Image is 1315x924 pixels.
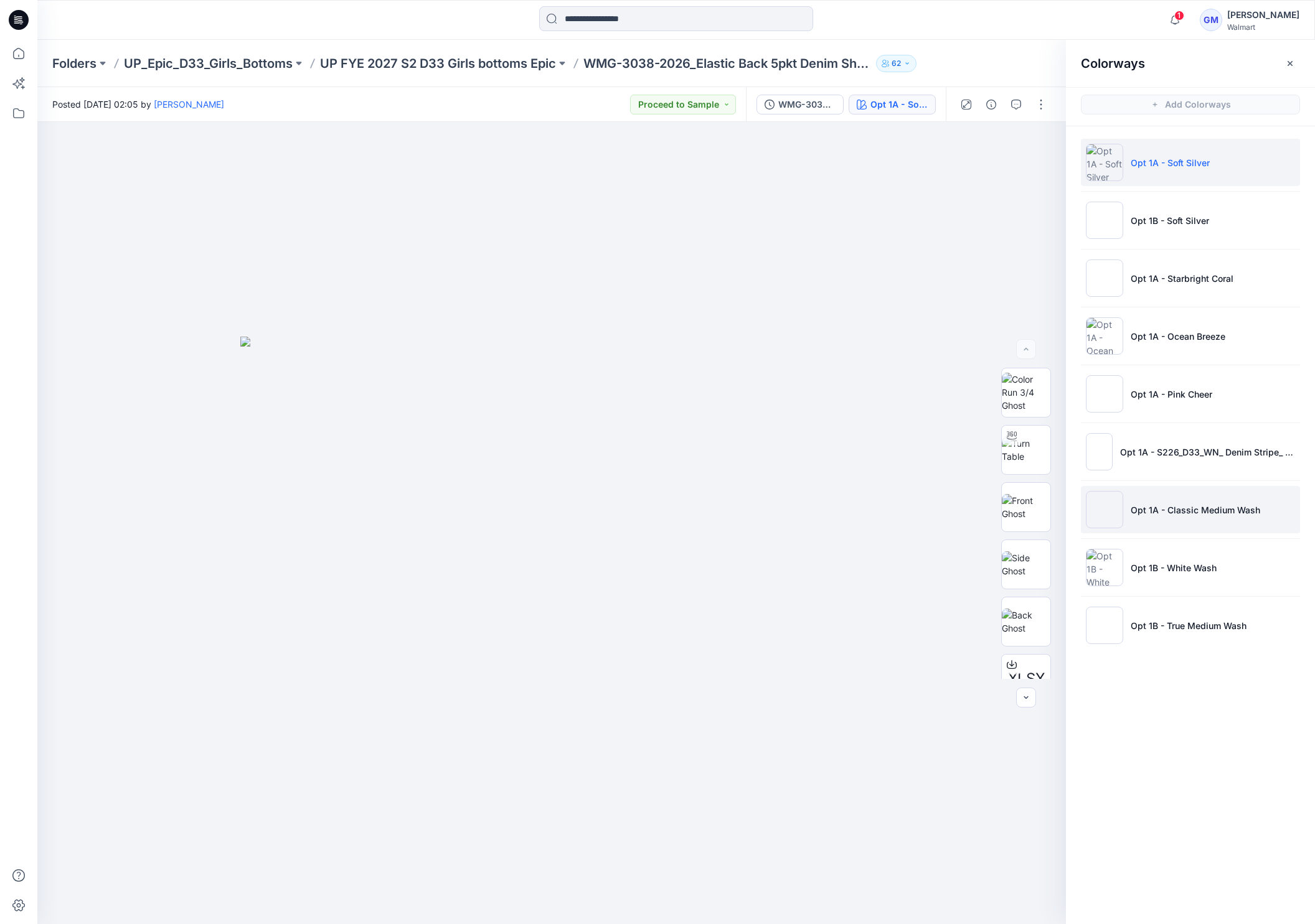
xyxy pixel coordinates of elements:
[1086,491,1123,528] img: Opt 1A - Classic Medium Wash
[1002,494,1050,520] img: Front Ghost
[870,98,928,111] div: Opt 1A - Soft Silver
[1131,156,1210,169] p: Opt 1A - Soft Silver
[1131,330,1225,343] p: Opt 1A - Ocean Breeze
[583,55,871,72] p: WMG-3038-2026_Elastic Back 5pkt Denim Shorts 3 Inseam
[1131,214,1209,227] p: Opt 1B - Soft Silver
[1002,373,1050,412] img: Color Run 3/4 Ghost
[154,99,224,110] a: [PERSON_NAME]
[320,55,556,72] a: UP FYE 2027 S2 D33 Girls bottoms Epic
[778,98,836,111] div: WMG-3038-2026_Elastic Back 5pkt Denim Shorts 3 Inseam_Full Colorway
[1131,619,1247,632] p: Opt 1B - True Medium Wash
[892,57,901,70] p: 62
[1002,437,1050,463] img: Turn Table
[1081,56,1145,71] h2: Colorways
[1086,433,1123,470] img: Opt 1A - S226_D33_WN_ Denim Stripe_ Dark Wash_G2876A
[1227,7,1299,22] div: [PERSON_NAME]
[1131,272,1233,285] p: Opt 1A - Starbright Coral
[1002,609,1050,635] img: Back Ghost
[1227,22,1299,32] div: Walmart
[1086,144,1123,181] img: Opt 1A - Soft Silver
[1086,375,1123,413] img: Opt 1A - Pink Cheer
[52,98,224,111] span: Posted [DATE] 02:05 by
[849,95,936,114] button: Opt 1A - Soft Silver
[1131,388,1212,401] p: Opt 1A - Pink Cheer
[1008,668,1045,690] span: XLSX
[1131,561,1217,574] p: Opt 1B - White Wash
[981,95,1001,114] button: Details
[876,55,917,72] button: 62
[1086,317,1123,355] img: Opt 1A - Ocean Breeze
[1086,259,1123,297] img: Opt 1A - Starbright Coral
[1200,9,1222,31] div: GM
[756,95,844,114] button: WMG-3038-2026_Elastic Back 5pkt Denim Shorts 3 Inseam_Full Colorway
[1086,549,1123,586] img: Opt 1B - White Wash
[1174,11,1184,21] span: 1
[52,55,97,72] a: Folders
[1002,551,1050,577] img: Side Ghost
[124,55,293,72] a: UP_Epic_D33_Girls_Bottoms
[1086,202,1123,239] img: Opt 1B - Soft Silver
[1086,607,1123,644] img: Opt 1B - True Medium Wash
[1131,446,1295,459] p: Opt 1A - S226_D33_WN_ Denim Stripe_ Dark Wash_G2876A
[1131,503,1260,516] p: Opt 1A - Classic Medium Wash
